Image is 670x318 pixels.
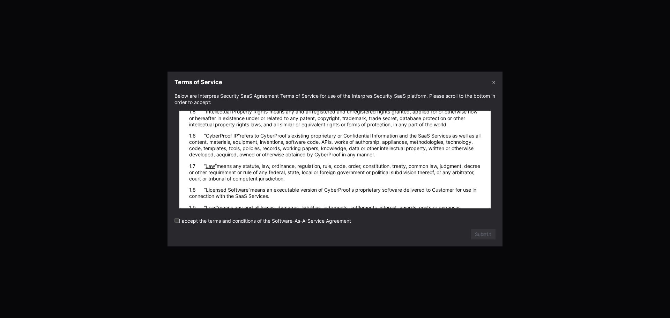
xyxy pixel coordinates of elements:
span: Law [204,163,217,169]
li: means an executable version of CyberProof's proprietary software delivered to Customer for use in... [189,187,481,199]
button: Submit [471,229,496,239]
h3: Terms of Service [174,79,222,86]
button: ✕ [492,79,496,86]
span: Licensed Software [204,187,250,193]
li: means any and all registered and unregistered rights granted, applied for or otherwise now or her... [189,109,481,128]
div: Below are Interpres Security SaaS Agreement Terms of Service for use of the Interpres Security Sa... [174,93,496,105]
input: I accept the terms and conditions of the Software-As-A-Service Agreement [174,218,179,223]
span: CyberProof IP [204,133,240,139]
li: means any statute, law, ordinance, regulation, rule, code, order, constitution, treaty, common la... [189,163,481,182]
li: means any and all losses, damages, liabilities, judgments, settlements, interest, awards, costs o... [189,205,481,217]
li: refers to CyberProof's existing proprietary or Confidential Information and the SaaS Services as ... [189,133,481,158]
span: Loss [204,205,218,210]
label: I accept the terms and conditions of the Software-As-A-Service Agreement [174,218,351,224]
span: Intellectual Property Rights [204,109,269,114]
